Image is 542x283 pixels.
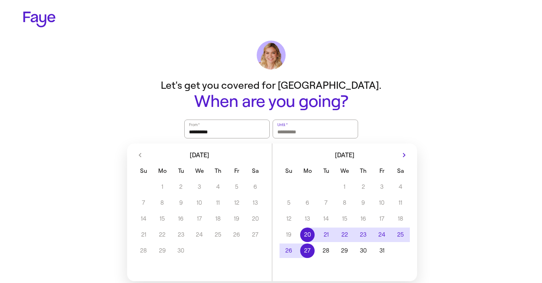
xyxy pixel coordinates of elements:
span: Friday [228,164,245,178]
button: 21 [317,228,335,242]
button: 27 [298,244,316,258]
span: Saturday [247,164,264,178]
h1: When are you going? [126,92,416,111]
button: 28 [317,244,335,258]
span: Sunday [280,164,297,178]
button: 20 [298,228,316,242]
button: 24 [373,228,391,242]
p: Let's get you covered for [GEOGRAPHIC_DATA]. [126,78,416,92]
span: Tuesday [172,164,189,178]
span: Sunday [135,164,152,178]
button: 22 [335,228,354,242]
span: Thursday [210,164,227,178]
span: Thursday [355,164,372,178]
button: 26 [280,244,298,258]
span: Wednesday [336,164,353,178]
span: Tuesday [318,164,335,178]
button: 31 [373,244,391,258]
button: 23 [354,228,373,242]
span: Wednesday [191,164,208,178]
span: [DATE] [335,152,354,158]
span: Friday [373,164,390,178]
span: Monday [299,164,316,178]
label: Until [277,121,288,128]
span: Saturday [392,164,409,178]
button: Next month [398,149,410,161]
span: Monday [154,164,171,178]
button: 29 [335,244,354,258]
label: From [188,121,200,128]
span: [DATE] [190,152,209,158]
button: 25 [391,228,410,242]
button: 30 [354,244,373,258]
